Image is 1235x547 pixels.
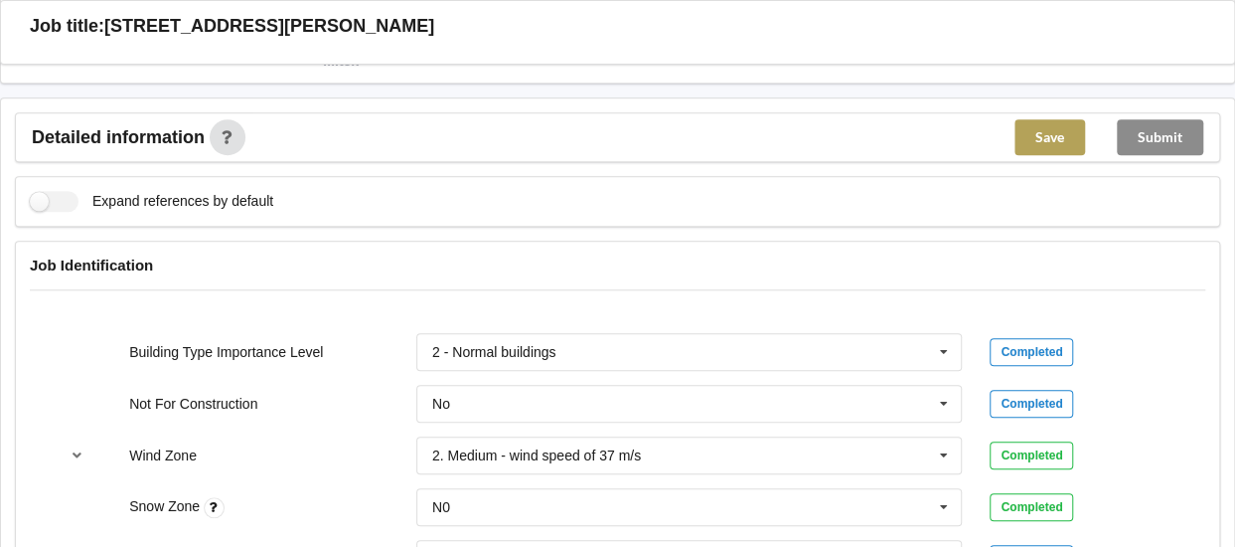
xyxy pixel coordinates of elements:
label: Wind Zone [129,448,197,463]
h4: Job Identification [30,256,1205,274]
div: Completed [990,493,1073,521]
label: Building Type Importance Level [129,344,323,360]
div: 2. Medium - wind speed of 37 m/s [432,449,641,462]
div: N0 [432,500,450,514]
label: Not For Construction [129,396,257,412]
label: Snow Zone [129,498,204,514]
div: Completed [990,338,1073,366]
label: Expand references by default [30,191,273,212]
h3: Job title: [30,15,104,38]
div: Completed [990,390,1073,418]
div: Completed [990,442,1073,469]
button: reference-toggle [58,438,96,473]
h3: [STREET_ADDRESS][PERSON_NAME] [104,15,434,38]
div: No [432,397,450,411]
span: Detailed information [32,128,205,146]
button: Save [1014,119,1085,155]
div: 2 - Normal buildings [432,345,556,359]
